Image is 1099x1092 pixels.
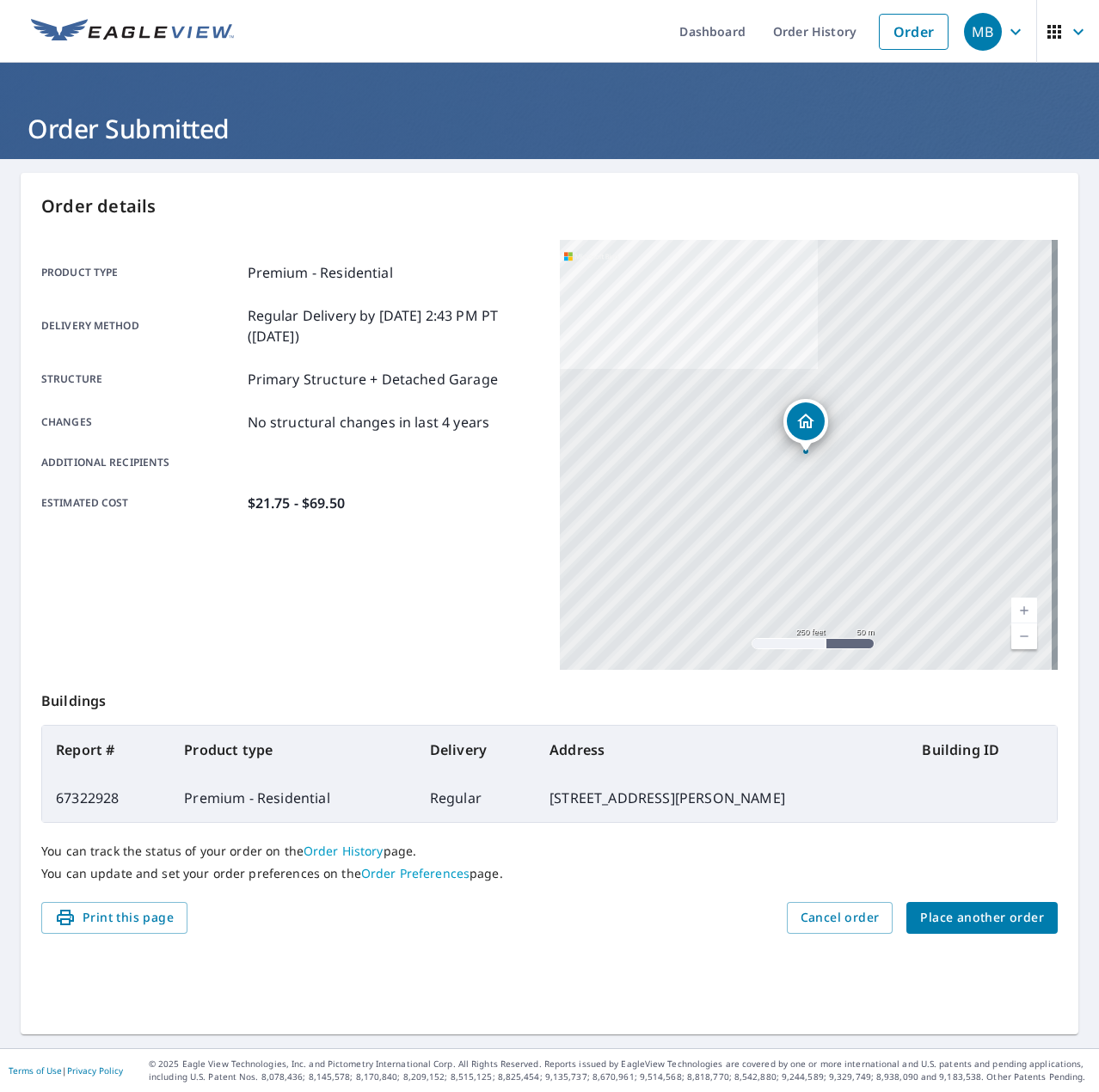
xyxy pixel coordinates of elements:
p: Delivery method [41,305,241,347]
th: Address [536,726,908,774]
th: Product type [170,726,416,774]
p: Structure [41,369,241,390]
button: Print this page [41,902,187,934]
div: MB [964,13,1002,51]
p: No structural changes in last 4 years [248,412,490,433]
p: Regular Delivery by [DATE] 2:43 PM PT ([DATE]) [248,305,539,347]
a: Current Level 17, Zoom In [1011,598,1037,623]
a: Order Preferences [361,865,470,881]
div: Dropped pin, building 1, Residential property, 1349 Oakleaf Dr St Anne, IL 60964 [783,399,828,452]
p: Order details [41,193,1058,219]
td: 67322928 [42,774,170,822]
button: Place another order [906,902,1058,934]
a: Privacy Policy [67,1064,123,1077]
th: Report # [42,726,170,774]
th: Building ID [908,726,1057,774]
p: You can update and set your order preferences on the page. [41,866,1058,881]
a: Order [879,14,949,50]
a: Current Level 17, Zoom Out [1011,623,1037,649]
h1: Order Submitted [21,111,1078,146]
span: Cancel order [801,907,880,929]
p: Additional recipients [41,455,241,470]
p: Premium - Residential [248,262,393,283]
p: | [9,1065,123,1076]
th: Delivery [416,726,536,774]
span: Place another order [920,907,1044,929]
p: You can track the status of your order on the page. [41,844,1058,859]
p: Buildings [41,670,1058,725]
p: Primary Structure + Detached Garage [248,369,498,390]
a: Order History [304,843,384,859]
img: EV Logo [31,19,234,45]
p: $21.75 - $69.50 [248,493,345,513]
p: Product type [41,262,241,283]
td: Regular [416,774,536,822]
p: © 2025 Eagle View Technologies, Inc. and Pictometry International Corp. All Rights Reserved. Repo... [149,1058,1090,1083]
span: Print this page [55,907,174,929]
button: Cancel order [787,902,893,934]
p: Changes [41,412,241,433]
td: [STREET_ADDRESS][PERSON_NAME] [536,774,908,822]
p: Estimated cost [41,493,241,513]
a: Terms of Use [9,1064,62,1077]
td: Premium - Residential [170,774,416,822]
